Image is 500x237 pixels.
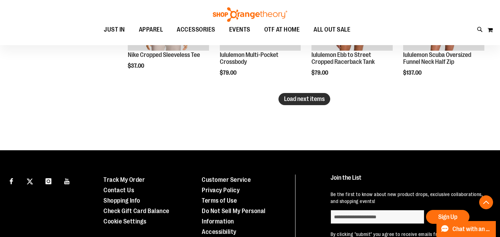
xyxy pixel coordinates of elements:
[479,195,493,209] button: Back To Top
[436,221,496,237] button: Chat with an Expert
[438,213,457,220] span: Sign Up
[314,22,350,37] span: ALL OUT SALE
[212,7,288,22] img: Shop Orangetheory
[284,95,325,102] span: Load next items
[61,175,73,187] a: Visit our Youtube page
[331,191,487,205] p: Be the first to know about new product drops, exclusive collaborations, and shopping events!
[128,63,145,69] span: $37.00
[103,197,140,204] a: Shopping Info
[452,226,492,232] span: Chat with an Expert
[426,210,469,224] button: Sign Up
[331,210,424,224] input: enter email
[5,175,17,187] a: Visit our Facebook page
[128,51,200,58] a: Nike Cropped Sleeveless Tee
[103,176,145,183] a: Track My Order
[24,175,36,187] a: Visit our X page
[220,70,237,76] span: $79.00
[220,51,278,65] a: lululemon Multi-Pocket Crossbody
[264,22,300,37] span: OTF AT HOME
[202,176,251,183] a: Customer Service
[202,228,236,235] a: Accessibility
[139,22,163,37] span: APPAREL
[278,93,330,105] button: Load next items
[103,187,134,194] a: Contact Us
[103,218,147,225] a: Cookie Settings
[42,175,55,187] a: Visit our Instagram page
[311,51,375,65] a: lululemon Ebb to Street Cropped Racerback Tank
[103,208,169,214] a: Check Gift Card Balance
[177,22,215,37] span: ACCESSORIES
[229,22,250,37] span: EVENTS
[202,208,266,225] a: Do Not Sell My Personal Information
[311,70,329,76] span: $79.00
[104,22,125,37] span: JUST IN
[403,70,423,76] span: $137.00
[27,178,33,185] img: Twitter
[202,197,237,204] a: Terms of Use
[331,175,487,187] h4: Join the List
[202,187,240,194] a: Privacy Policy
[403,51,471,65] a: lululemon Scuba Oversized Funnel Neck Half Zip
